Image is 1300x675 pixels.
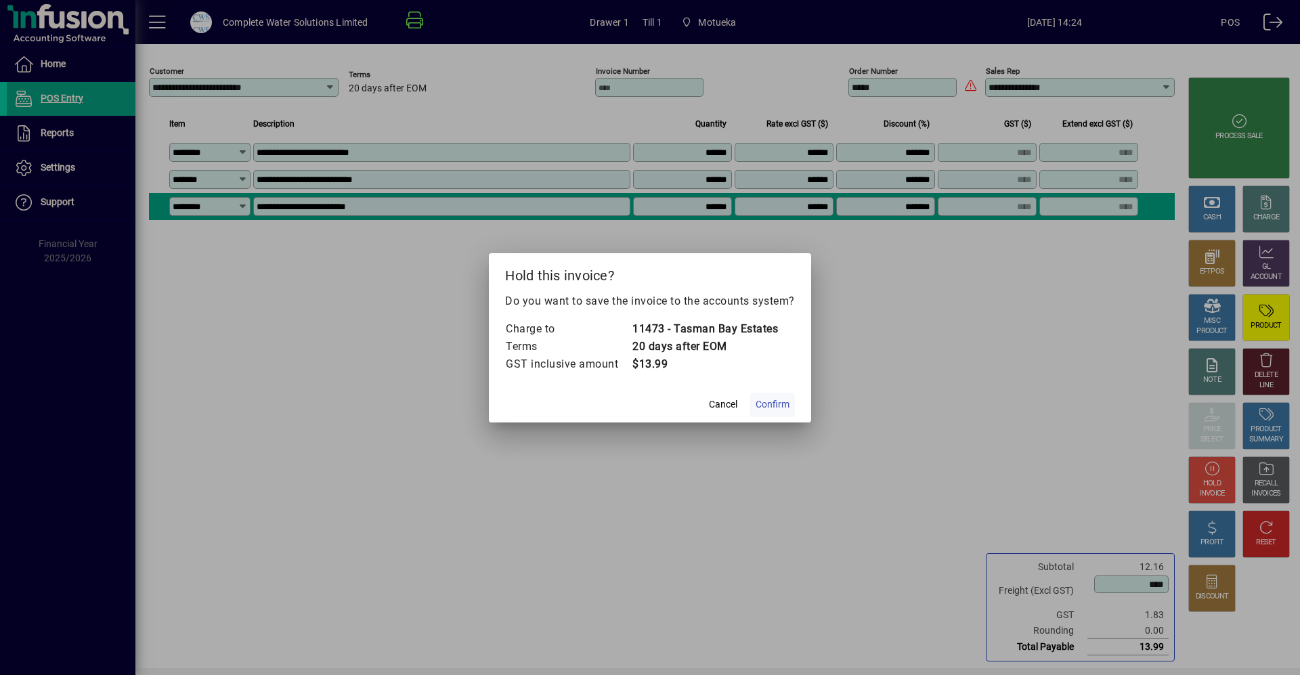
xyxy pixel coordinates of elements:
button: Confirm [750,393,795,417]
td: Charge to [505,320,632,338]
button: Cancel [701,393,745,417]
td: Terms [505,338,632,355]
td: GST inclusive amount [505,355,632,373]
span: Confirm [756,397,789,412]
h2: Hold this invoice? [489,253,811,292]
td: $13.99 [632,355,778,373]
span: Cancel [709,397,737,412]
p: Do you want to save the invoice to the accounts system? [505,293,795,309]
td: 11473 - Tasman Bay Estates [632,320,778,338]
td: 20 days after EOM [632,338,778,355]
